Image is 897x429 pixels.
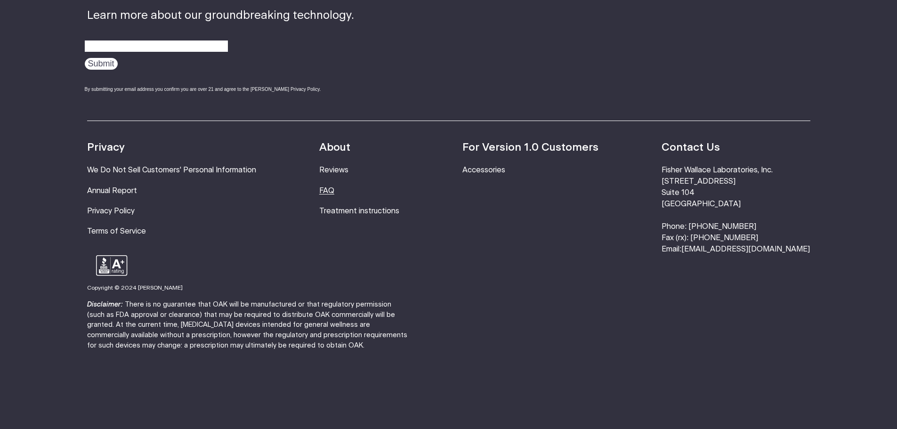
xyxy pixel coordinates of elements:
a: Accessories [462,166,505,174]
strong: Contact Us [662,142,720,153]
a: Privacy Policy [87,207,135,215]
small: Copyright © 2024 [PERSON_NAME] [87,285,183,291]
input: Submit [85,58,118,70]
a: We Do Not Sell Customers' Personal Information [87,166,256,174]
li: Fisher Wallace Laboratories, Inc. [STREET_ADDRESS] Suite 104 [GEOGRAPHIC_DATA] Phone: [PHONE_NUMB... [662,165,810,255]
strong: Disclaimer: [87,301,123,308]
strong: For Version 1.0 Customers [462,142,598,153]
strong: Privacy [87,142,125,153]
a: Annual Report [87,187,137,194]
a: [EMAIL_ADDRESS][DOMAIN_NAME] [681,245,810,253]
p: There is no guarantee that OAK will be manufactured or that regulatory permission (such as FDA ap... [87,299,407,350]
div: By submitting your email address you confirm you are over 21 and agree to the [PERSON_NAME] Priva... [85,86,354,93]
a: Terms of Service [87,227,146,235]
a: Reviews [319,166,348,174]
strong: About [319,142,350,153]
a: FAQ [319,187,334,194]
a: Treatment instructions [319,207,399,215]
